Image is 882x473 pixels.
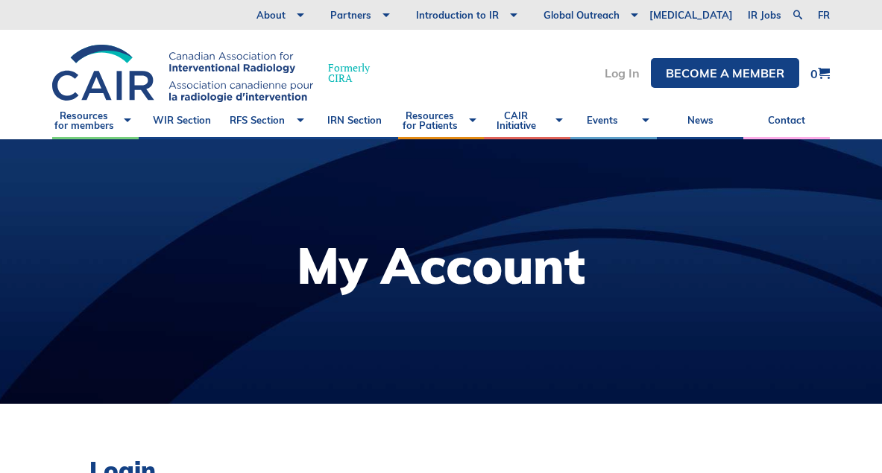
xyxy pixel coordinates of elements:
a: Resources for members [52,102,139,139]
a: Become a member [651,58,799,88]
h1: My Account [297,241,585,291]
span: Formerly CIRA [328,63,370,83]
a: Events [570,102,657,139]
a: fr [818,10,830,20]
a: RFS Section [225,102,312,139]
a: News [657,102,743,139]
a: Contact [743,102,830,139]
a: CAIR Initiative [484,102,570,139]
a: 0 [810,67,830,80]
a: WIR Section [139,102,225,139]
a: Resources for Patients [398,102,485,139]
a: IRN Section [312,102,398,139]
a: FormerlyCIRA [52,45,385,102]
a: Log In [605,67,640,79]
img: CIRA [52,45,313,102]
